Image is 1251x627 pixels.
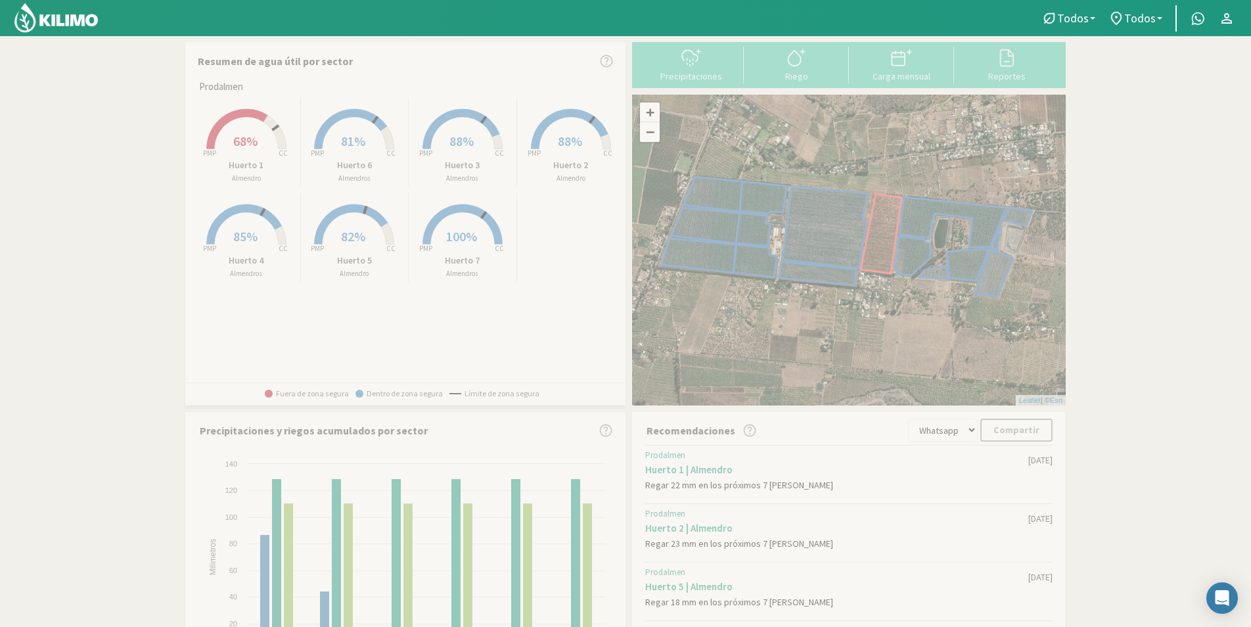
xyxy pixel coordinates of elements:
div: Carga mensual [853,72,950,81]
tspan: CC [387,244,396,253]
p: Precipitaciones y riegos acumulados por sector [200,423,428,438]
a: Esri [1050,396,1062,404]
tspan: CC [279,149,288,158]
div: Huerto 1 | Almendro [645,463,1028,476]
text: 40 [229,593,237,601]
text: Milímetros [208,539,217,575]
tspan: PMP [419,244,432,253]
p: Almendros [409,268,516,279]
p: Almendros [409,173,516,184]
div: Precipitaciones [643,72,740,81]
button: Riego [744,47,849,81]
span: 82% [341,228,365,244]
p: Almendro [517,173,625,184]
p: Resumen de agua útil por sector [198,53,353,69]
button: Reportes [954,47,1059,81]
span: 100% [446,228,477,244]
p: Huerto 4 [193,254,300,267]
p: Huerto 1 [193,158,300,172]
p: Almendro [301,268,409,279]
tspan: PMP [311,149,324,158]
p: Recomendaciones [647,423,735,438]
tspan: CC [279,244,288,253]
tspan: CC [603,149,612,158]
p: Huerto 5 [301,254,409,267]
div: Regar 23 mm en los próximos 7 [PERSON_NAME] [645,538,1028,549]
span: Todos [1124,11,1156,25]
span: Fuera de zona segura [265,389,349,398]
p: Huerto 7 [409,254,516,267]
p: Huerto 3 [409,158,516,172]
tspan: PMP [311,244,324,253]
a: Zoom out [640,122,660,142]
tspan: CC [387,149,396,158]
img: Kilimo [13,2,99,34]
tspan: CC [495,244,504,253]
div: Prodalmen [645,450,1028,461]
button: Carga mensual [849,47,954,81]
text: 80 [229,540,237,547]
p: Huerto 2 [517,158,625,172]
span: Prodalmen [199,80,243,95]
span: 81% [341,133,365,149]
div: Riego [748,72,845,81]
div: Prodalmen [645,567,1028,578]
a: Zoom in [640,103,660,122]
div: Regar 18 mm en los próximos 7 [PERSON_NAME] [645,597,1028,608]
tspan: PMP [528,149,541,158]
div: | © [1016,395,1066,406]
span: 88% [449,133,474,149]
text: 100 [225,513,237,521]
div: [DATE] [1028,513,1053,524]
text: 120 [225,486,237,494]
span: Dentro de zona segura [355,389,443,398]
tspan: PMP [203,149,216,158]
div: Huerto 5 | Almendro [645,580,1028,593]
div: [DATE] [1028,455,1053,466]
p: Almendros [301,173,409,184]
span: 88% [558,133,582,149]
button: Precipitaciones [639,47,744,81]
div: Reportes [958,72,1055,81]
div: Regar 22 mm en los próximos 7 [PERSON_NAME] [645,480,1028,491]
p: Almendros [193,268,300,279]
span: Límite de zona segura [449,389,539,398]
span: 85% [233,228,258,244]
p: Almendro [193,173,300,184]
div: Huerto 2 | Almendro [645,522,1028,534]
p: Huerto 6 [301,158,409,172]
text: 60 [229,567,237,574]
span: Todos [1057,11,1089,25]
tspan: PMP [419,149,432,158]
div: Open Intercom Messenger [1206,582,1238,614]
tspan: PMP [203,244,216,253]
span: 68% [233,133,258,149]
div: [DATE] [1028,572,1053,583]
text: 140 [225,460,237,468]
tspan: CC [495,149,504,158]
a: Leaflet [1019,396,1041,404]
div: Prodalmen [645,509,1028,519]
